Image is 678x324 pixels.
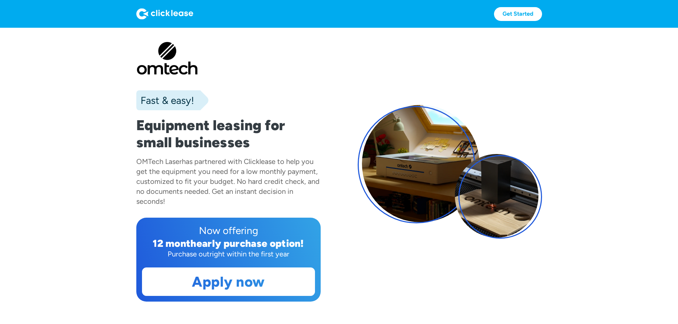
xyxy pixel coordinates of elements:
[142,223,315,238] div: Now offering
[196,237,304,249] div: early purchase option!
[136,157,320,206] div: has partnered with Clicklease to help you get the equipment you need for a low monthly payment, c...
[136,93,194,107] div: Fast & easy!
[136,157,182,166] div: OMTech Laser
[153,237,196,249] div: 12 month
[136,8,193,20] img: Logo
[136,117,321,151] h1: Equipment leasing for small businesses
[142,268,315,296] a: Apply now
[494,7,542,21] a: Get Started
[142,249,315,259] div: Purchase outright within the first year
